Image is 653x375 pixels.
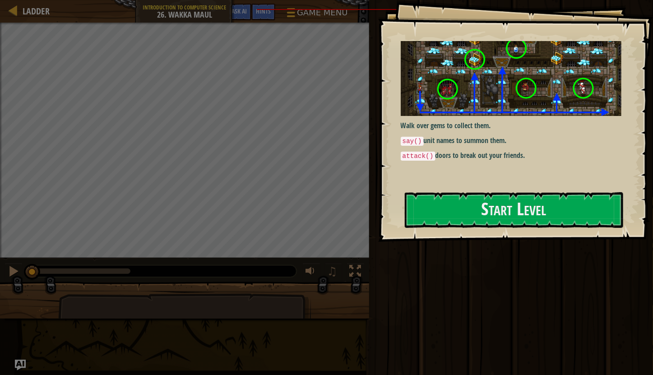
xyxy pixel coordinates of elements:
[5,263,23,282] button: Ctrl + P: Pause
[18,5,50,17] a: Ladder
[401,152,435,161] code: attack()
[232,7,247,15] span: Ask AI
[256,7,271,15] span: Hints
[401,41,628,116] img: Wakka maul
[405,192,623,228] button: Start Level
[327,264,337,278] span: ♫
[325,263,342,282] button: ♫
[297,7,347,19] span: Game Menu
[401,135,628,146] p: unit names to summon them.
[401,120,628,131] p: Walk over gems to collect them.
[227,4,251,20] button: Ask AI
[302,263,320,282] button: Adjust volume
[23,5,50,17] span: Ladder
[280,4,353,25] button: Game Menu
[401,137,424,146] code: say()
[401,150,628,161] p: doors to break out your friends.
[15,360,26,370] button: Ask AI
[347,263,365,282] button: Toggle fullscreen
